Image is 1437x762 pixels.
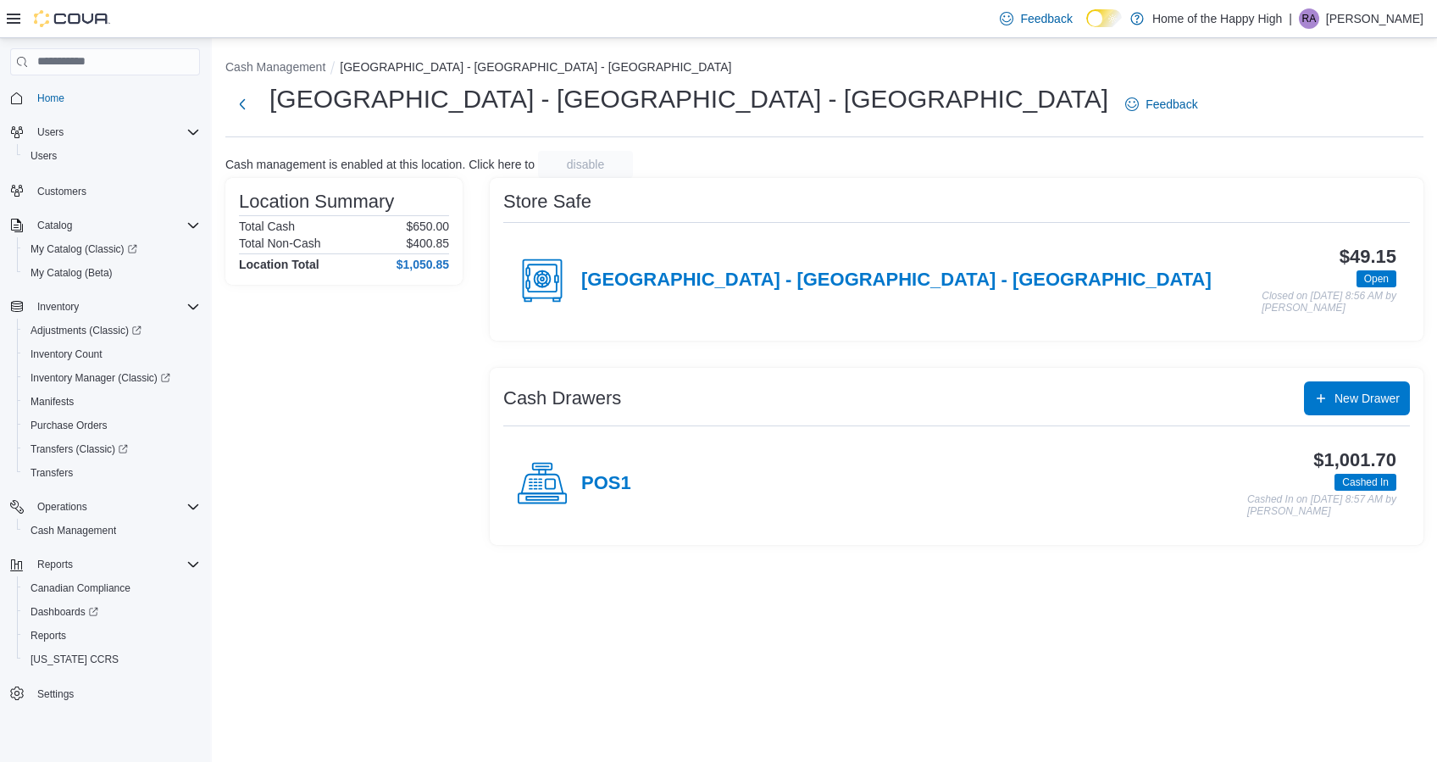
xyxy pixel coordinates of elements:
span: Users [31,149,57,163]
h6: Total Non-Cash [239,236,321,250]
button: Canadian Compliance [17,576,207,600]
span: Adjustments (Classic) [24,320,200,341]
span: Open [1357,270,1396,287]
span: New Drawer [1334,390,1400,407]
h3: Store Safe [503,192,591,212]
a: Inventory Count [24,344,109,364]
div: Robeliz Arndt [1299,8,1319,29]
span: Feedback [1146,96,1197,113]
a: Cash Management [24,520,123,541]
span: Inventory Manager (Classic) [31,371,170,385]
span: Purchase Orders [31,419,108,432]
a: Dashboards [24,602,105,622]
a: Canadian Compliance [24,578,137,598]
a: Settings [31,684,80,704]
a: Reports [24,626,73,646]
span: Users [24,146,200,166]
button: Users [31,122,70,142]
button: Inventory Count [17,342,207,366]
button: Catalog [31,215,79,236]
span: [US_STATE] CCRS [31,653,119,666]
a: Feedback [993,2,1079,36]
button: Users [17,144,207,168]
span: Operations [31,497,200,517]
button: New Drawer [1304,381,1410,415]
span: Cashed In [1334,474,1396,491]
a: Manifests [24,392,80,412]
h3: $49.15 [1340,247,1396,267]
p: | [1289,8,1292,29]
button: Reports [3,553,207,576]
button: disable [538,151,633,178]
button: Settings [3,681,207,706]
span: Purchase Orders [24,415,200,436]
h4: $1,050.85 [397,258,449,271]
span: Inventory Manager (Classic) [24,368,200,388]
nav: An example of EuiBreadcrumbs [225,58,1423,79]
img: Cova [34,10,110,27]
span: Feedback [1020,10,1072,27]
h1: [GEOGRAPHIC_DATA] - [GEOGRAPHIC_DATA] - [GEOGRAPHIC_DATA] [269,82,1108,116]
p: [PERSON_NAME] [1326,8,1423,29]
span: Transfers [24,463,200,483]
span: Customers [37,185,86,198]
span: Inventory Count [24,344,200,364]
span: Canadian Compliance [24,578,200,598]
span: Washington CCRS [24,649,200,670]
span: Customers [31,180,200,201]
p: $650.00 [406,220,449,233]
button: [GEOGRAPHIC_DATA] - [GEOGRAPHIC_DATA] - [GEOGRAPHIC_DATA] [340,60,731,74]
h6: Total Cash [239,220,295,233]
button: Operations [31,497,94,517]
span: RA [1302,8,1317,29]
span: My Catalog (Classic) [24,239,200,259]
span: Users [31,122,200,142]
span: Dashboards [24,602,200,622]
span: Manifests [31,395,74,409]
a: Adjustments (Classic) [17,319,207,342]
h4: [GEOGRAPHIC_DATA] - [GEOGRAPHIC_DATA] - [GEOGRAPHIC_DATA] [581,270,1212,292]
span: My Catalog (Beta) [31,266,113,280]
span: Catalog [37,219,72,232]
p: Cashed In on [DATE] 8:57 AM by [PERSON_NAME] [1247,494,1396,517]
button: [US_STATE] CCRS [17,648,207,671]
button: Purchase Orders [17,414,207,437]
input: Dark Mode [1086,9,1122,27]
nav: Complex example [10,79,200,750]
h4: POS1 [581,473,631,495]
h3: $1,001.70 [1313,450,1396,470]
p: Closed on [DATE] 8:56 AM by [PERSON_NAME] [1262,291,1396,314]
button: Next [225,87,259,121]
span: Canadian Compliance [31,581,130,595]
button: Customers [3,178,207,203]
span: Adjustments (Classic) [31,324,141,337]
button: Transfers [17,461,207,485]
span: Catalog [31,215,200,236]
span: Users [37,125,64,139]
button: Cash Management [17,519,207,542]
span: Transfers (Classic) [24,439,200,459]
p: Cash management is enabled at this location. Click here to [225,158,535,171]
button: Reports [31,554,80,575]
button: Inventory [3,295,207,319]
span: Inventory Count [31,348,103,361]
button: My Catalog (Beta) [17,261,207,285]
span: My Catalog (Beta) [24,263,200,283]
h3: Cash Drawers [503,388,621,409]
button: Reports [17,624,207,648]
span: Operations [37,500,87,514]
span: Reports [37,558,73,571]
a: My Catalog (Beta) [24,263,119,283]
button: Operations [3,495,207,519]
a: Inventory Manager (Classic) [17,366,207,390]
a: Customers [31,181,93,202]
span: Cash Management [31,524,116,537]
a: Dashboards [17,600,207,624]
span: Cash Management [24,520,200,541]
span: Home [31,87,200,108]
span: Settings [37,687,74,701]
a: Home [31,88,71,108]
a: Transfers (Classic) [24,439,135,459]
a: Feedback [1118,87,1204,121]
a: Transfers [24,463,80,483]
